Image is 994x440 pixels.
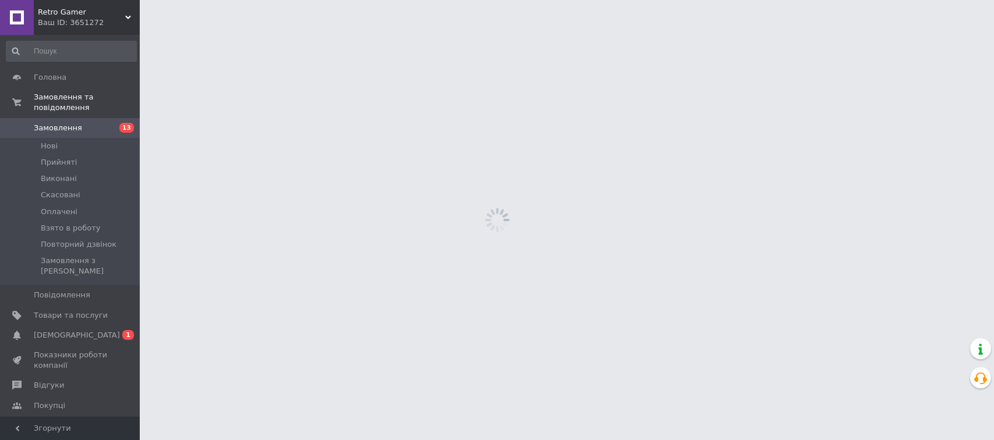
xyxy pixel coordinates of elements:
div: Ваш ID: 3651272 [38,17,140,28]
span: Головна [34,72,66,83]
input: Пошук [6,41,137,62]
span: Прийняті [41,157,77,168]
span: Покупці [34,400,65,411]
span: [DEMOGRAPHIC_DATA] [34,330,120,340]
span: Оплачені [41,207,77,217]
span: Замовлення та повідомлення [34,92,140,113]
span: Товари та послуги [34,310,108,321]
span: 1 [122,330,134,340]
span: Замовлення з [PERSON_NAME] [41,256,136,276]
span: 13 [119,123,134,133]
span: Взято в роботу [41,223,101,233]
span: Повідомлення [34,290,90,300]
span: Відгуки [34,380,64,391]
span: Повторний дзвінок [41,239,116,250]
span: Нові [41,141,58,151]
span: Виконані [41,173,77,184]
span: Retro Gamer [38,7,125,17]
span: Скасовані [41,190,80,200]
span: Замовлення [34,123,82,133]
span: Показники роботи компанії [34,350,108,371]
